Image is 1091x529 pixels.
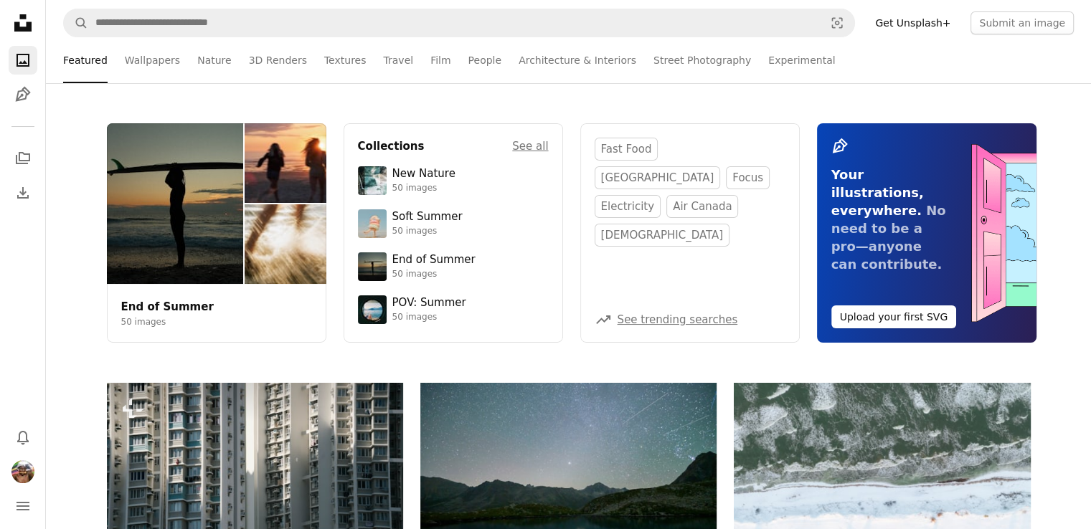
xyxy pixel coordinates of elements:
img: premium_photo-1749544311043-3a6a0c8d54af [358,209,387,238]
a: See trending searches [618,313,738,326]
a: End of Summer [121,300,214,313]
button: Upload your first SVG [831,305,957,328]
a: Soft Summer50 images [358,209,549,238]
div: POV: Summer [392,296,466,310]
a: New Nature50 images [358,166,549,195]
a: Experimental [768,37,835,83]
span: No need to be a pro—anyone can contribute. [831,203,946,272]
a: Starry night sky over a calm mountain lake [420,475,717,487]
div: 50 images [392,183,455,194]
img: premium_photo-1754398386796-ea3dec2a6302 [358,252,387,281]
a: Illustrations [9,80,37,109]
a: [DEMOGRAPHIC_DATA] [595,224,730,247]
a: People [468,37,502,83]
a: End of Summer50 images [358,252,549,281]
img: premium_photo-1753820185677-ab78a372b033 [358,295,387,324]
a: [GEOGRAPHIC_DATA] [595,166,721,189]
button: Menu [9,492,37,520]
a: Street Photography [653,37,751,83]
a: Tall apartment buildings with many windows and balconies. [107,472,403,485]
div: Soft Summer [392,210,463,224]
button: Visual search [820,9,854,37]
form: Find visuals sitewide [63,9,855,37]
button: Profile [9,457,37,486]
button: Search Unsplash [64,9,88,37]
a: Download History [9,178,37,207]
a: Home — Unsplash [9,9,37,40]
a: Textures [324,37,367,83]
a: focus [726,166,770,189]
div: 50 images [392,312,466,323]
a: Travel [383,37,413,83]
a: Wallpapers [125,37,180,83]
span: Your illustrations, everywhere. [831,167,924,218]
a: Snow covered landscape with frozen water [734,487,1030,500]
div: New Nature [392,167,455,181]
div: 50 images [392,269,476,280]
a: Film [430,37,450,83]
div: End of Summer [392,253,476,267]
a: POV: Summer50 images [358,295,549,324]
a: Photos [9,46,37,75]
img: Avatar of user Alan Toroitich [11,460,34,483]
button: Submit an image [970,11,1074,34]
button: Notifications [9,423,37,452]
a: See all [512,138,548,155]
a: Get Unsplash+ [866,11,959,34]
a: Nature [197,37,231,83]
a: fast food [595,138,658,161]
a: Collections [9,144,37,173]
img: premium_photo-1755037089989-422ee333aef9 [358,166,387,195]
a: electricity [595,195,661,218]
h4: Collections [358,138,425,155]
a: 3D Renders [249,37,307,83]
div: 50 images [392,226,463,237]
a: air canada [666,195,738,218]
a: Architecture & Interiors [519,37,636,83]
